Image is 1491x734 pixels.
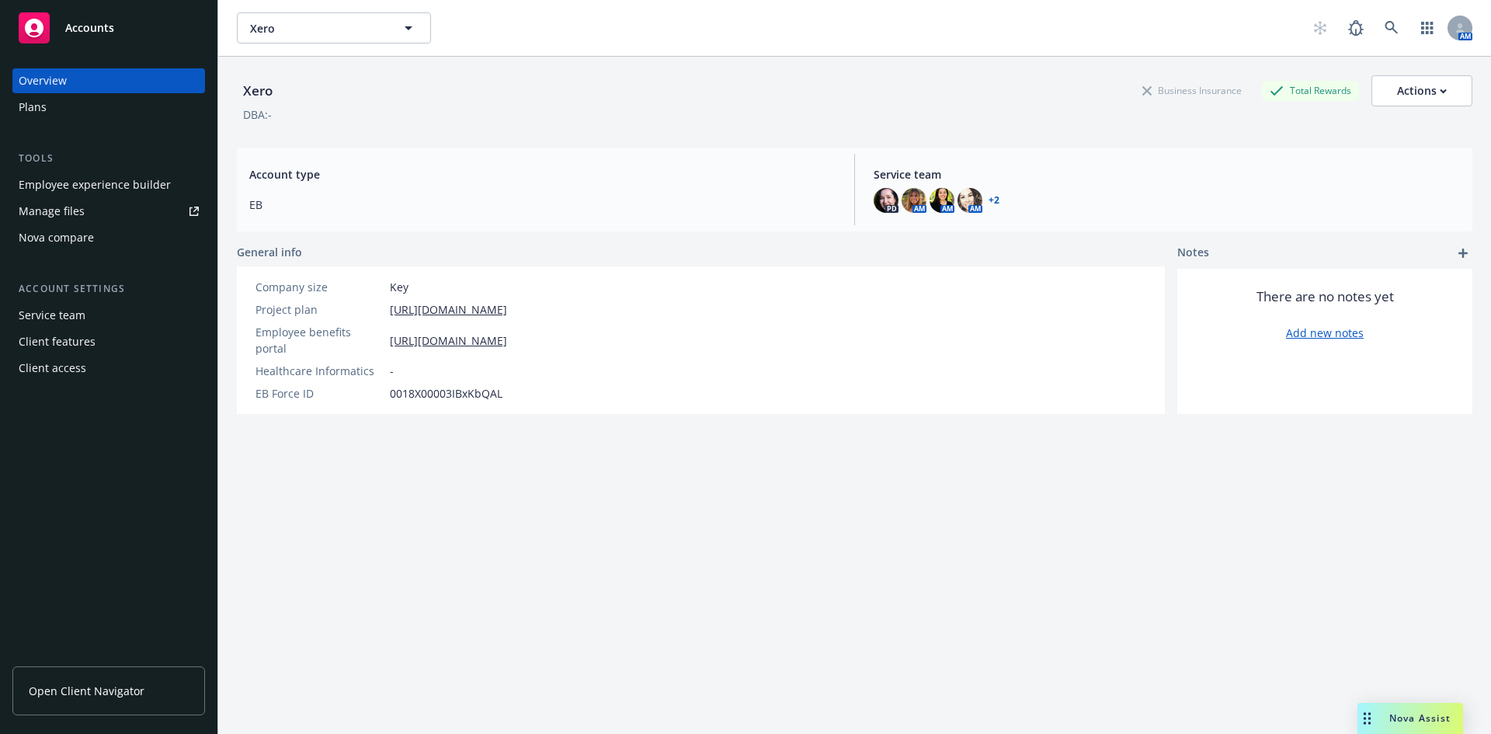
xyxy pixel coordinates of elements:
[237,12,431,43] button: Xero
[930,188,954,213] img: photo
[1340,12,1371,43] a: Report a Bug
[12,172,205,197] a: Employee experience builder
[1135,81,1249,100] div: Business Insurance
[390,385,502,402] span: 0018X00003IBxKbQAL
[250,20,384,37] span: Xero
[29,683,144,699] span: Open Client Navigator
[19,329,96,354] div: Client features
[255,363,384,379] div: Healthcare Informatics
[12,281,205,297] div: Account settings
[874,166,1460,183] span: Service team
[12,329,205,354] a: Client features
[1397,76,1447,106] div: Actions
[12,225,205,250] a: Nova compare
[874,188,898,213] img: photo
[19,225,94,250] div: Nova compare
[237,81,279,101] div: Xero
[12,68,205,93] a: Overview
[12,356,205,381] a: Client access
[255,301,384,318] div: Project plan
[12,199,205,224] a: Manage files
[1357,703,1377,734] div: Drag to move
[1454,244,1472,263] a: add
[19,95,47,120] div: Plans
[1177,244,1209,263] span: Notes
[902,188,926,213] img: photo
[1357,703,1463,734] button: Nova Assist
[65,22,114,34] span: Accounts
[255,324,384,357] div: Employee benefits portal
[1286,325,1364,341] a: Add new notes
[19,172,171,197] div: Employee experience builder
[1389,711,1451,725] span: Nova Assist
[1262,81,1359,100] div: Total Rewards
[19,68,67,93] div: Overview
[249,166,836,183] span: Account type
[1256,287,1394,306] span: There are no notes yet
[390,279,408,295] span: Key
[12,151,205,166] div: Tools
[12,303,205,328] a: Service team
[19,199,85,224] div: Manage files
[243,106,272,123] div: DBA: -
[255,279,384,295] div: Company size
[390,301,507,318] a: [URL][DOMAIN_NAME]
[1371,75,1472,106] button: Actions
[19,303,85,328] div: Service team
[255,385,384,402] div: EB Force ID
[12,6,205,50] a: Accounts
[1305,12,1336,43] a: Start snowing
[989,196,999,205] a: +2
[237,244,302,260] span: General info
[390,332,507,349] a: [URL][DOMAIN_NAME]
[958,188,982,213] img: photo
[249,197,836,213] span: EB
[1412,12,1443,43] a: Switch app
[390,363,394,379] span: -
[19,356,86,381] div: Client access
[12,95,205,120] a: Plans
[1376,12,1407,43] a: Search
